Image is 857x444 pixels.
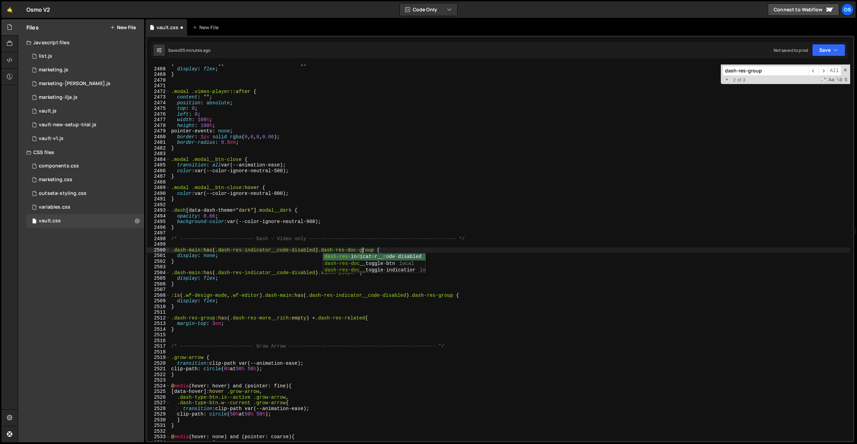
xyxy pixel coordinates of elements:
[26,118,144,132] div: 16596/45152.js
[147,343,170,349] div: 2517
[147,230,170,236] div: 2497
[147,338,170,344] div: 2516
[147,162,170,168] div: 2485
[147,72,170,78] div: 2469
[147,366,170,372] div: 2521
[147,361,170,366] div: 2520
[147,168,170,174] div: 2486
[26,214,144,228] div: 16596/45153.css
[1,1,18,18] a: 🤙
[147,151,170,157] div: 2483
[147,253,170,259] div: 2501
[156,24,178,31] div: vault.css
[147,389,170,395] div: 2525
[147,372,170,378] div: 2522
[168,47,210,53] div: Saved
[820,77,827,83] span: RegExp Search
[147,309,170,315] div: 2511
[26,187,144,200] div: 16596/45156.css
[26,49,144,63] div: 16596/45151.js
[18,145,144,159] div: CSS files
[147,66,170,72] div: 2468
[26,104,144,118] div: 16596/45133.js
[841,3,854,16] div: Os
[26,173,144,187] div: 16596/45446.css
[147,287,170,293] div: 2507
[147,383,170,389] div: 2524
[147,315,170,321] div: 2512
[192,24,221,31] div: New File
[39,122,96,128] div: vault-new-setup-trial.js
[147,94,170,100] div: 2473
[26,5,50,14] div: Osmo V2
[827,66,841,76] span: Alt-Enter
[39,177,72,183] div: marketing.css
[110,25,136,30] button: New File
[147,377,170,383] div: 2523
[18,36,144,49] div: Javascript files
[147,349,170,355] div: 2518
[147,128,170,134] div: 2479
[147,332,170,338] div: 2515
[147,259,170,265] div: 2502
[147,179,170,185] div: 2488
[147,225,170,231] div: 2496
[809,66,818,76] span: ​
[147,264,170,270] div: 2503
[147,276,170,281] div: 2505
[147,83,170,89] div: 2471
[147,434,170,440] div: 2533
[147,202,170,208] div: 2492
[147,423,170,429] div: 2531
[147,213,170,219] div: 2494
[26,24,39,31] h2: Files
[774,47,808,53] div: Not saved to prod
[730,77,748,83] span: 2 of 3
[812,44,845,56] button: Save
[836,77,843,83] span: Whole Word Search
[147,298,170,304] div: 2509
[39,67,68,73] div: marketing.js
[147,100,170,106] div: 2474
[147,270,170,276] div: 2504
[147,123,170,129] div: 2478
[147,304,170,310] div: 2510
[147,191,170,197] div: 2490
[147,112,170,117] div: 2476
[39,136,63,142] div: vault-v1.js
[147,327,170,332] div: 2514
[147,242,170,247] div: 2499
[147,134,170,140] div: 2480
[147,281,170,287] div: 2506
[147,89,170,95] div: 2472
[147,355,170,361] div: 2519
[147,406,170,412] div: 2528
[147,185,170,191] div: 2489
[39,218,61,224] div: vault.css
[147,157,170,163] div: 2484
[39,190,86,197] div: outseta-styling.css
[26,159,144,173] div: 16596/45511.css
[26,77,144,91] div: 16596/45424.js
[400,3,457,16] button: Code Only
[147,78,170,83] div: 2470
[39,81,110,87] div: marketing-[PERSON_NAME].js
[147,321,170,327] div: 2513
[147,400,170,406] div: 2527
[26,132,144,145] div: 16596/45132.js
[147,429,170,434] div: 2532
[26,91,144,104] div: 16596/45423.js
[828,77,835,83] span: CaseSensitive Search
[844,77,848,83] span: Search In Selection
[147,196,170,202] div: 2491
[147,174,170,179] div: 2487
[147,247,170,253] div: 2500
[39,108,57,114] div: vault.js
[147,140,170,145] div: 2481
[26,200,144,214] div: 16596/45154.css
[147,145,170,151] div: 2482
[147,117,170,123] div: 2477
[768,3,839,16] a: Connect to Webflow
[39,94,78,101] div: marketing-ilja.js
[39,53,52,59] div: list.js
